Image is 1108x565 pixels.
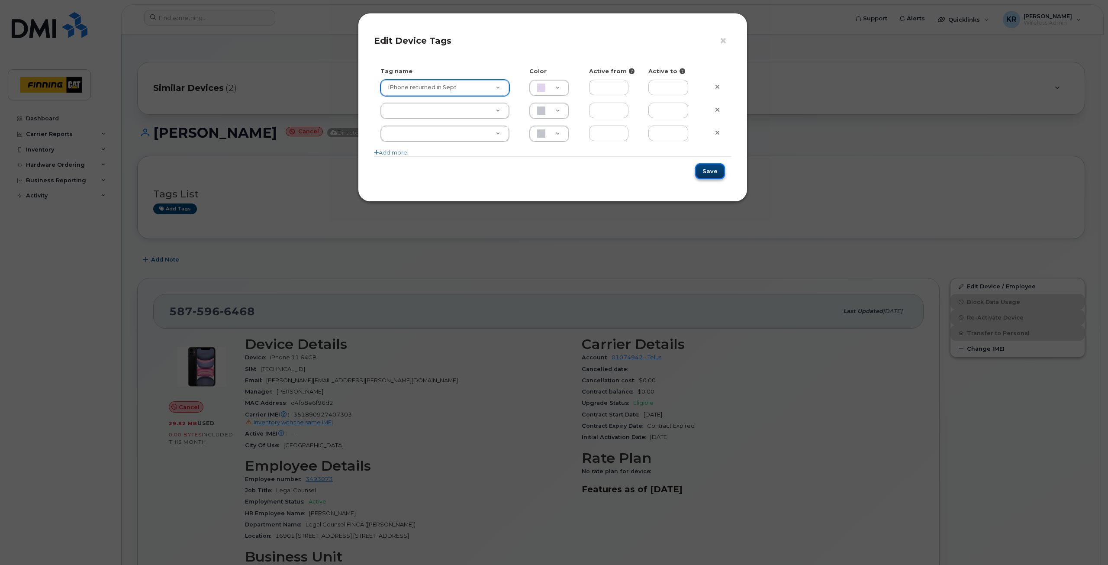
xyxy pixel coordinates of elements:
[642,67,702,75] div: Active to
[583,67,642,75] div: Active from
[1070,527,1102,559] iframe: Messenger Launcher
[719,35,731,48] button: ×
[374,67,523,75] div: Tag name
[523,67,583,75] div: Color
[680,68,685,74] i: Fill in to restrict tag activity to this date
[695,163,725,179] button: Save
[629,68,635,74] i: Fill in to restrict tag activity to this date
[374,36,731,46] h4: Edit Device Tags
[383,84,457,91] span: iPhone returned in Sept
[374,149,407,156] a: Add more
